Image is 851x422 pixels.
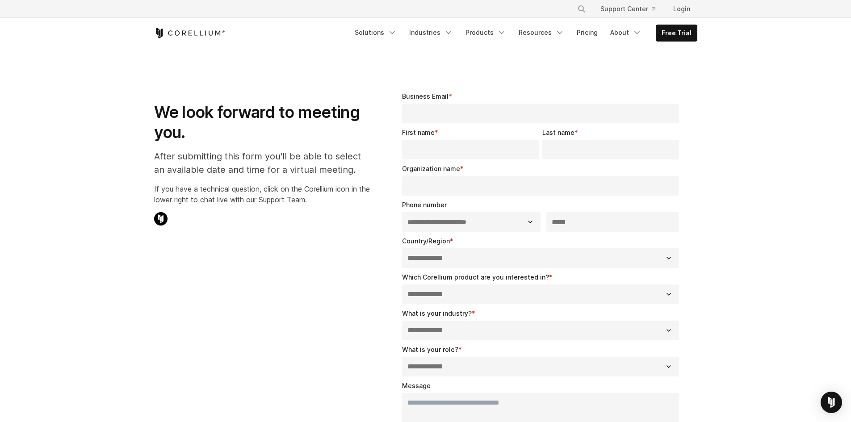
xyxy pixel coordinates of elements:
a: Corellium Home [154,28,225,38]
a: About [605,25,647,41]
a: Products [460,25,511,41]
div: Navigation Menu [349,25,697,42]
button: Search [574,1,590,17]
span: Organization name [402,165,460,172]
span: Phone number [402,201,447,209]
div: Navigation Menu [566,1,697,17]
img: Corellium Chat Icon [154,212,168,226]
a: Free Trial [656,25,697,41]
a: Login [666,1,697,17]
a: Support Center [593,1,662,17]
div: Open Intercom Messenger [821,392,842,413]
span: What is your industry? [402,309,472,317]
span: First name [402,129,435,136]
a: Solutions [349,25,402,41]
span: Message [402,382,431,389]
h1: We look forward to meeting you. [154,102,370,142]
a: Pricing [571,25,603,41]
p: If you have a technical question, click on the Corellium icon in the lower right to chat live wit... [154,184,370,205]
p: After submitting this form you'll be able to select an available date and time for a virtual meet... [154,150,370,176]
span: Last name [542,129,574,136]
span: Business Email [402,92,449,100]
span: What is your role? [402,346,458,353]
a: Industries [404,25,458,41]
span: Which Corellium product are you interested in? [402,273,549,281]
a: Resources [513,25,570,41]
span: Country/Region [402,237,450,245]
